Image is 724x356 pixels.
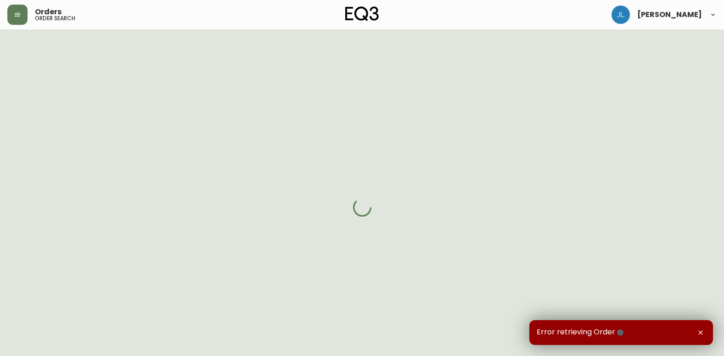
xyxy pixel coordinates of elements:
h5: order search [35,16,75,21]
span: Error retrieving Order [537,327,625,338]
img: logo [345,6,379,21]
img: 1c9c23e2a847dab86f8017579b61559c [612,6,630,24]
span: Orders [35,8,62,16]
span: [PERSON_NAME] [637,11,702,18]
